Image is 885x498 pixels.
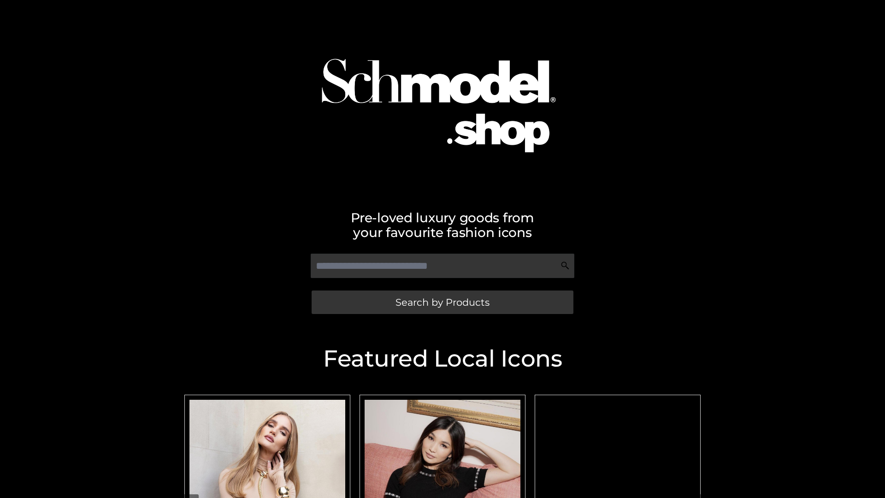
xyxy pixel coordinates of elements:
[395,297,490,307] span: Search by Products
[180,210,705,240] h2: Pre-loved luxury goods from your favourite fashion icons
[312,290,573,314] a: Search by Products
[560,261,570,270] img: Search Icon
[180,347,705,370] h2: Featured Local Icons​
